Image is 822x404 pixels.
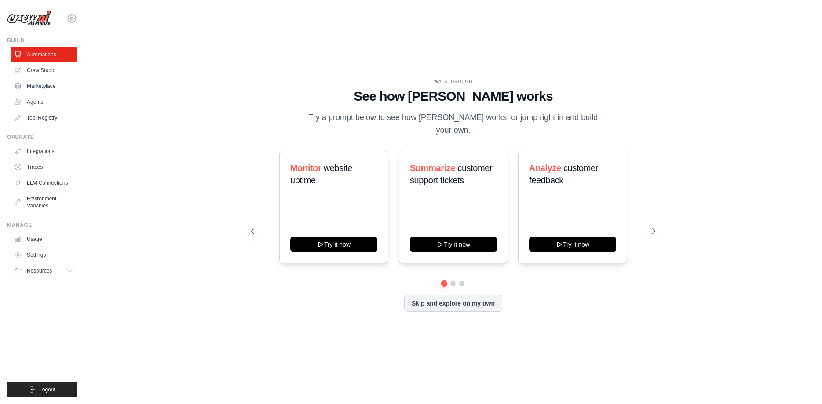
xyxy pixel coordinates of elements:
button: Try it now [290,237,377,252]
span: customer feedback [529,163,598,185]
button: Logout [7,382,77,397]
a: Settings [11,248,77,262]
span: Monitor [290,163,321,173]
img: Logo [7,10,51,27]
div: Build [7,37,77,44]
button: Resources [11,264,77,278]
span: Analyze [529,163,561,173]
a: Integrations [11,144,77,158]
a: Marketplace [11,79,77,93]
div: Manage [7,222,77,229]
div: Operate [7,134,77,141]
a: Tool Registry [11,111,77,125]
a: Agents [11,95,77,109]
div: WALKTHROUGH [251,78,656,85]
a: Traces [11,160,77,174]
a: LLM Connections [11,176,77,190]
p: Try a prompt below to see how [PERSON_NAME] works, or jump right in and build your own. [305,111,601,137]
h1: See how [PERSON_NAME] works [251,88,656,104]
span: Resources [27,267,52,274]
a: Usage [11,232,77,246]
button: Skip and explore on my own [404,295,502,312]
span: Logout [39,386,55,393]
button: Try it now [410,237,497,252]
span: customer support tickets [410,163,492,185]
a: Environment Variables [11,192,77,213]
button: Try it now [529,237,616,252]
a: Crew Studio [11,63,77,77]
span: Summarize [410,163,455,173]
a: Automations [11,47,77,62]
span: website uptime [290,163,352,185]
